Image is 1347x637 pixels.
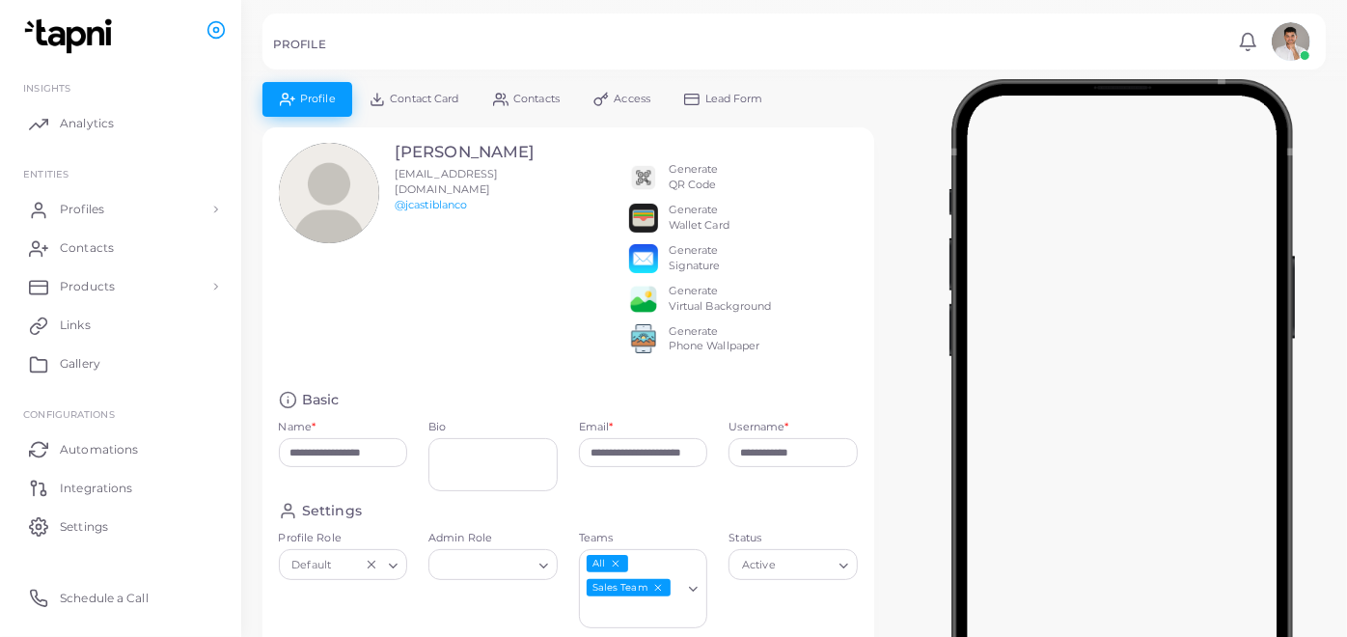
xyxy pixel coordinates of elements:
[669,284,772,315] div: Generate Virtual Background
[651,581,665,595] button: Deselect Sales Team
[669,203,729,234] div: Generate Wallet Card
[302,502,362,520] h4: Settings
[23,82,70,94] span: INSIGHTS
[705,94,763,104] span: Lead Form
[1272,22,1310,61] img: avatar
[279,549,408,580] div: Search for option
[669,162,719,193] div: Generate QR Code
[395,167,499,196] span: [EMAIL_ADDRESS][DOMAIN_NAME]
[615,94,651,104] span: Access
[428,531,558,546] label: Admin Role
[23,408,115,420] span: Configurations
[302,391,340,409] h4: Basic
[629,204,658,233] img: apple-wallet.png
[669,243,721,274] div: Generate Signature
[395,143,535,162] h3: [PERSON_NAME]
[273,38,326,51] h5: PROFILE
[428,549,558,580] div: Search for option
[14,429,227,468] a: Automations
[289,555,334,575] span: Default
[582,602,682,623] input: Search for option
[365,557,378,572] button: Clear Selected
[390,94,458,104] span: Contact Card
[14,104,227,143] a: Analytics
[14,507,227,545] a: Settings
[587,555,628,572] span: All
[14,190,227,229] a: Profiles
[579,420,614,435] label: Email
[728,531,858,546] label: Status
[629,324,658,353] img: 522fc3d1c3555ff804a1a379a540d0107ed87845162a92721bf5e2ebbcc3ae6c.png
[579,549,708,628] div: Search for option
[60,115,114,132] span: Analytics
[739,555,778,575] span: Active
[60,317,91,334] span: Links
[14,229,227,267] a: Contacts
[60,590,149,607] span: Schedule a Call
[14,267,227,306] a: Products
[629,244,658,273] img: email.png
[728,549,858,580] div: Search for option
[428,420,558,435] label: Bio
[629,163,658,192] img: qr2.png
[60,278,115,295] span: Products
[60,441,138,458] span: Automations
[279,420,316,435] label: Name
[23,168,69,180] span: ENTITIES
[781,554,832,575] input: Search for option
[60,355,100,373] span: Gallery
[728,420,788,435] label: Username
[60,201,104,218] span: Profiles
[60,480,132,497] span: Integrations
[629,285,658,314] img: e64e04433dee680bcc62d3a6779a8f701ecaf3be228fb80ea91b313d80e16e10.png
[300,94,336,104] span: Profile
[14,468,227,507] a: Integrations
[513,94,560,104] span: Contacts
[14,578,227,617] a: Schedule a Call
[14,306,227,345] a: Links
[14,345,227,383] a: Gallery
[579,531,708,546] label: Teams
[336,554,360,575] input: Search for option
[395,198,467,211] a: @jcastiblanco
[669,324,760,355] div: Generate Phone Wallpaper
[279,531,408,546] label: Profile Role
[17,18,124,54] img: logo
[437,554,532,575] input: Search for option
[609,557,622,570] button: Deselect All
[1266,22,1315,61] a: avatar
[60,239,114,257] span: Contacts
[587,579,671,596] span: Sales Team
[60,518,108,536] span: Settings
